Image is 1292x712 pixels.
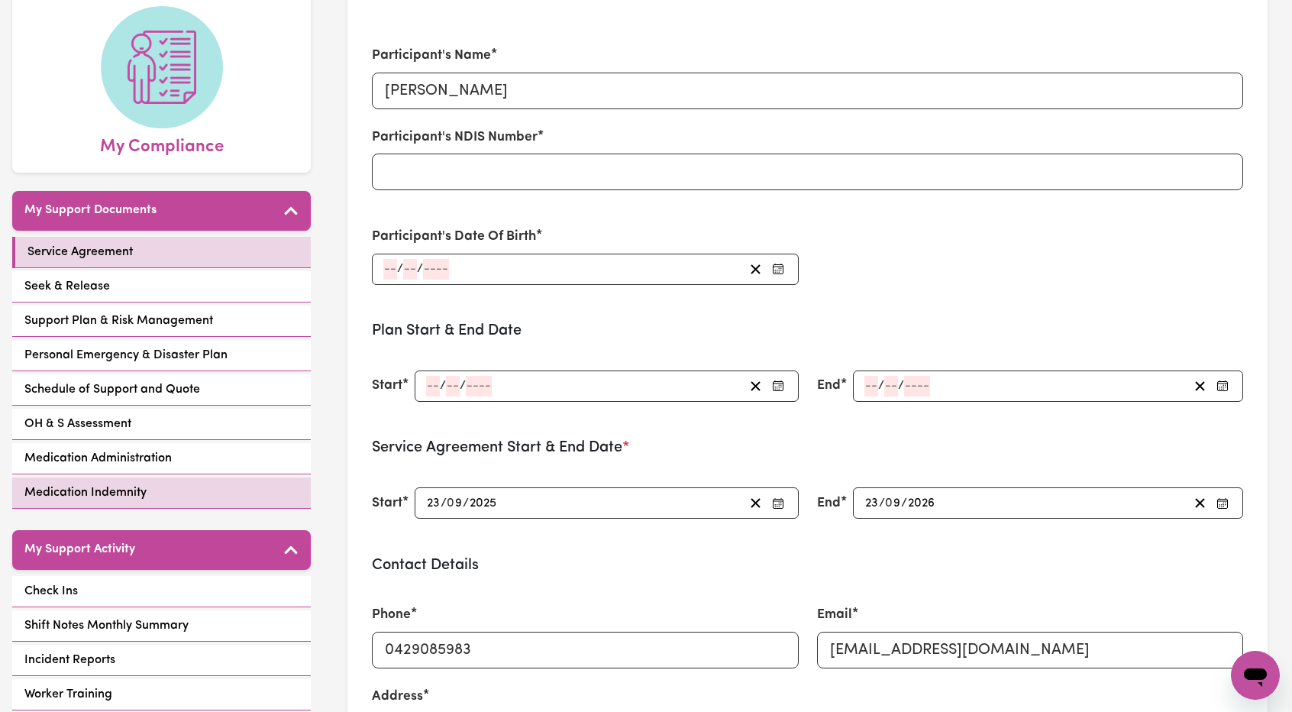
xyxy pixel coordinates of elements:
[460,379,466,393] span: /
[417,262,423,276] span: /
[372,322,1243,340] h3: Plan Start & End Date
[24,449,172,468] span: Medication Administration
[24,484,147,502] span: Medication Indemnity
[441,497,447,510] span: /
[372,687,423,707] label: Address
[904,376,930,396] input: ----
[884,376,898,396] input: --
[372,46,491,66] label: Participant's Name
[24,203,157,218] h5: My Support Documents
[372,439,1243,457] h3: Service Agreement Start & End Date
[100,128,224,160] span: My Compliance
[447,497,454,510] span: 0
[440,379,446,393] span: /
[12,610,311,642] a: Shift Notes Monthly Summary
[24,277,110,296] span: Seek & Release
[397,262,403,276] span: /
[12,443,311,474] a: Medication Administration
[1231,651,1280,700] iframe: Button to launch messaging window
[901,497,907,510] span: /
[12,645,311,676] a: Incident Reports
[469,493,498,513] input: ----
[24,312,213,330] span: Support Plan & Risk Management
[24,542,135,557] h5: My Support Activity
[24,651,115,669] span: Incident Reports
[885,497,893,510] span: 0
[12,477,311,509] a: Medication Indemnity
[423,259,449,280] input: ----
[24,346,228,364] span: Personal Emergency & Disaster Plan
[12,306,311,337] a: Support Plan & Risk Management
[898,379,904,393] span: /
[12,679,311,710] a: Worker Training
[12,237,311,268] a: Service Agreement
[817,494,841,513] label: End
[864,493,879,513] input: --
[864,376,878,396] input: --
[403,259,417,280] input: --
[12,530,311,570] button: My Support Activity
[907,493,936,513] input: ----
[886,493,901,513] input: --
[372,227,536,247] label: Participant's Date Of Birth
[12,576,311,607] a: Check Ins
[466,376,492,396] input: ----
[24,582,78,600] span: Check Ins
[12,374,311,406] a: Schedule of Support and Quote
[426,493,441,513] input: --
[426,376,440,396] input: --
[446,376,460,396] input: --
[817,605,852,625] label: Email
[24,6,299,160] a: My Compliance
[27,243,133,261] span: Service Agreement
[879,497,885,510] span: /
[372,494,402,513] label: Start
[372,128,538,147] label: Participant's NDIS Number
[383,259,397,280] input: --
[463,497,469,510] span: /
[24,685,112,704] span: Worker Training
[24,380,200,399] span: Schedule of Support and Quote
[12,271,311,303] a: Seek & Release
[12,191,311,231] button: My Support Documents
[447,493,463,513] input: --
[878,379,884,393] span: /
[817,376,841,396] label: End
[372,376,402,396] label: Start
[12,409,311,440] a: OH & S Assessment
[372,605,411,625] label: Phone
[12,340,311,371] a: Personal Emergency & Disaster Plan
[24,617,189,635] span: Shift Notes Monthly Summary
[372,556,1243,574] h3: Contact Details
[24,415,131,433] span: OH & S Assessment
